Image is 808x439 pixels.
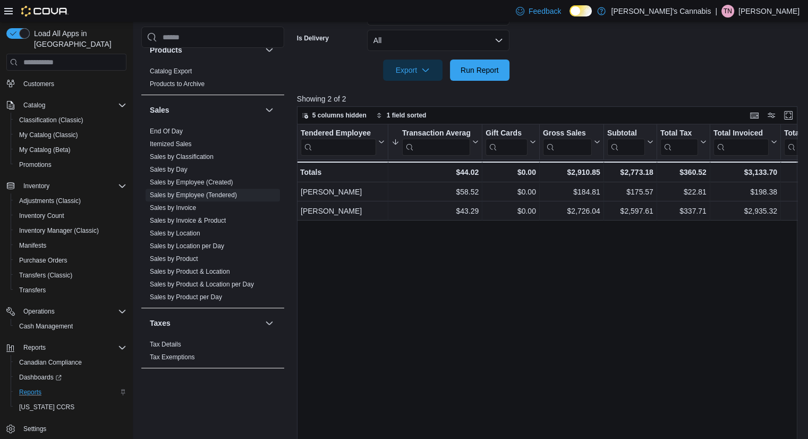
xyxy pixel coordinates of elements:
div: $175.57 [607,185,653,198]
a: Sales by Product & Location per Day [150,281,254,288]
span: Manifests [19,241,46,250]
div: Taxes [141,338,284,368]
div: Products [141,65,284,95]
div: $43.29 [392,205,479,217]
span: Washington CCRS [15,401,126,413]
span: Promotions [15,158,126,171]
span: Sales by Product per Day [150,293,222,301]
button: Taxes [150,318,261,328]
div: $2,910.85 [543,166,600,179]
a: Sales by Invoice [150,204,196,212]
span: Inventory Count [15,209,126,222]
span: Dashboards [15,371,126,384]
div: Sales [141,125,284,308]
button: Keyboard shortcuts [748,109,761,122]
span: Operations [23,307,55,316]
p: Showing 2 of 2 [297,94,803,104]
a: Cash Management [15,320,77,333]
span: Adjustments (Classic) [19,197,81,205]
button: Adjustments (Classic) [11,193,131,208]
a: My Catalog (Classic) [15,129,82,141]
p: [PERSON_NAME] [738,5,800,18]
div: $0.00 [486,185,536,198]
button: All [367,30,509,51]
span: My Catalog (Classic) [15,129,126,141]
button: My Catalog (Classic) [11,128,131,142]
span: Products to Archive [150,80,205,88]
span: 1 field sorted [387,111,427,120]
button: Transfers (Classic) [11,268,131,283]
a: Adjustments (Classic) [15,195,85,207]
span: Sales by Product & Location [150,267,230,276]
div: Tendered Employee [301,129,376,156]
span: Feedback [529,6,561,16]
span: Catalog [23,101,45,109]
a: Dashboards [11,370,131,385]
button: Manifests [11,238,131,253]
a: Sales by Location [150,230,200,237]
div: Gift Card Sales [486,129,528,156]
button: Gift Cards [486,129,536,156]
a: Reports [15,386,46,399]
p: [PERSON_NAME]'s Cannabis [611,5,711,18]
button: 1 field sorted [372,109,431,122]
a: Sales by Classification [150,153,214,161]
a: Customers [19,78,58,90]
button: Operations [2,304,131,319]
button: Purchase Orders [11,253,131,268]
h3: Taxes [150,318,171,328]
span: Cash Management [19,322,73,331]
a: Transfers (Classic) [15,269,76,282]
div: Subtotal [607,129,645,156]
span: My Catalog (Beta) [15,143,126,156]
a: Sales by Product & Location [150,268,230,275]
button: Enter fullscreen [782,109,795,122]
h3: Sales [150,105,169,115]
span: Purchase Orders [15,254,126,267]
a: Sales by Employee (Tendered) [150,191,237,199]
button: Products [150,45,261,55]
div: $0.00 [486,166,536,179]
span: Classification (Classic) [19,116,83,124]
button: Customers [2,76,131,91]
button: Canadian Compliance [11,355,131,370]
span: My Catalog (Beta) [19,146,71,154]
a: Classification (Classic) [15,114,88,126]
span: Inventory Manager (Classic) [15,224,126,237]
span: Sales by Invoice [150,204,196,212]
span: Transfers (Classic) [19,271,72,280]
div: Total Tax [660,129,698,156]
div: $198.38 [713,185,777,198]
span: Tax Exemptions [150,353,195,361]
span: Settings [23,425,46,433]
div: $22.81 [660,185,707,198]
a: Sales by Product [150,255,198,263]
span: Manifests [15,239,126,252]
img: Cova [21,6,69,16]
span: My Catalog (Classic) [19,131,78,139]
a: Canadian Compliance [15,356,86,369]
button: Transaction Average [392,129,479,156]
a: Tax Details [150,341,181,348]
button: [US_STATE] CCRS [11,400,131,415]
button: Reports [11,385,131,400]
button: Export [383,60,443,81]
div: $0.00 [486,205,536,217]
div: Tendered Employee [301,129,376,139]
label: Is Delivery [297,34,329,43]
div: Transaction Average [402,129,470,156]
div: $2,597.61 [607,205,653,217]
a: Feedback [512,1,565,22]
button: Display options [765,109,778,122]
span: Dark Mode [569,16,570,17]
button: Transfers [11,283,131,298]
span: Load All Apps in [GEOGRAPHIC_DATA] [30,28,126,49]
button: Cash Management [11,319,131,334]
span: Canadian Compliance [19,358,82,367]
button: Products [263,44,276,56]
button: 5 columns hidden [297,109,371,122]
